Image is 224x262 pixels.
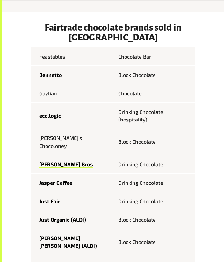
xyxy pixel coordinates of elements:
h3: Fairtrade chocolate brands sold in [GEOGRAPHIC_DATA] [31,23,195,43]
a: [PERSON_NAME] Bros [39,161,93,168]
td: Block Chocolate [113,66,195,84]
td: Guylian [31,84,113,103]
td: Chocolate [113,84,195,103]
td: Drinking Chocolate [113,174,195,192]
td: Block Chocolate [113,229,195,255]
td: Block Chocolate [113,210,195,229]
td: Drinking Chocolate [113,192,195,210]
a: Just Organic (ALDI) [39,217,86,223]
td: Chocolate Bar [113,47,195,66]
a: eco.logic [39,113,61,119]
td: Drinking Chocolate (hospitality) [113,103,195,129]
td: Drinking Chocolate [113,155,195,174]
td: Block Chocolate [113,129,195,155]
a: [PERSON_NAME] [PERSON_NAME] (ALDI) [39,235,97,249]
td: [PERSON_NAME]’s Chocoloney [31,129,113,155]
a: Jasper Coffee [39,180,72,186]
a: Bennetto [39,72,62,78]
a: Just Fair [39,198,60,204]
td: Feastables [31,47,113,66]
